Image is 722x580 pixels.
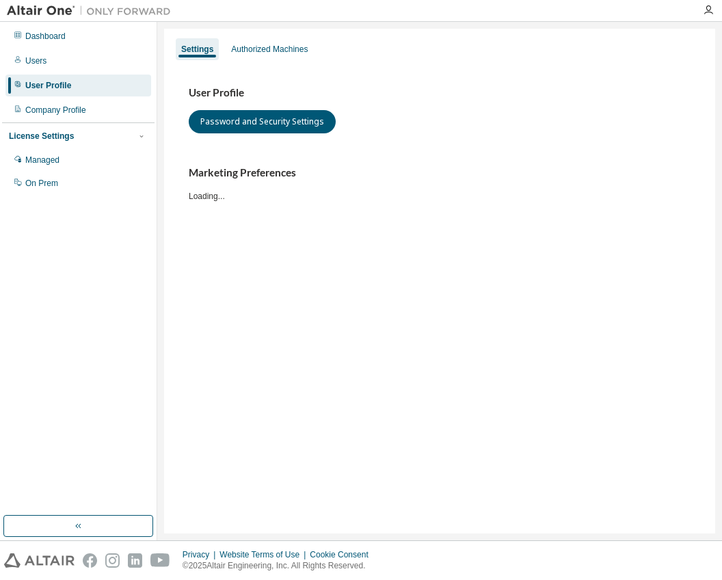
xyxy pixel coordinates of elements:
[83,553,97,568] img: facebook.svg
[25,155,59,166] div: Managed
[183,549,219,560] div: Privacy
[189,166,691,201] div: Loading...
[105,553,120,568] img: instagram.svg
[189,86,691,100] h3: User Profile
[7,4,178,18] img: Altair One
[25,178,58,189] div: On Prem
[181,44,213,55] div: Settings
[219,549,310,560] div: Website Terms of Use
[183,560,377,572] p: © 2025 Altair Engineering, Inc. All Rights Reserved.
[128,553,142,568] img: linkedin.svg
[189,166,691,180] h3: Marketing Preferences
[310,549,376,560] div: Cookie Consent
[150,553,170,568] img: youtube.svg
[189,110,336,133] button: Password and Security Settings
[231,44,308,55] div: Authorized Machines
[25,80,71,91] div: User Profile
[25,105,86,116] div: Company Profile
[4,553,75,568] img: altair_logo.svg
[9,131,74,142] div: License Settings
[25,31,66,42] div: Dashboard
[25,55,46,66] div: Users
